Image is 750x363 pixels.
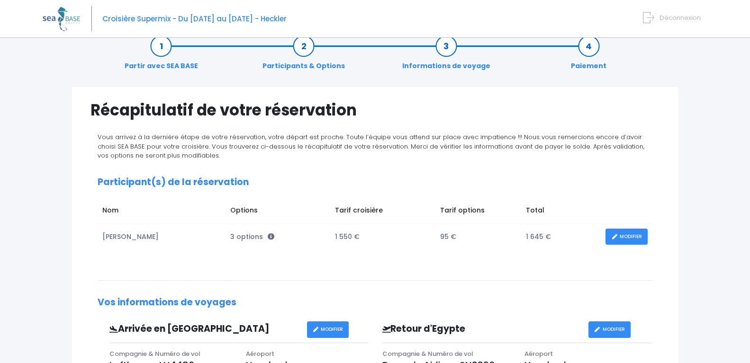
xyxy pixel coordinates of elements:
[660,13,701,22] span: Déconnexion
[435,201,521,223] td: Tarif options
[375,324,588,335] h3: Retour d'Egypte
[109,349,200,358] span: Compagnie & Numéro de vol
[524,349,553,358] span: Aéroport
[90,101,660,119] h1: Récapitulatif de votre réservation
[226,201,330,223] td: Options
[102,324,307,335] h3: Arrivée en [GEOGRAPHIC_DATA]
[521,201,601,223] td: Total
[330,224,435,250] td: 1 550 €
[382,349,473,358] span: Compagnie & Numéro de vol
[435,224,521,250] td: 95 €
[98,177,652,188] h2: Participant(s) de la réservation
[521,224,601,250] td: 1 645 €
[566,41,611,71] a: Paiement
[605,229,648,245] a: MODIFIER
[246,349,274,358] span: Aéroport
[98,224,226,250] td: [PERSON_NAME]
[588,321,631,338] a: MODIFIER
[230,232,274,241] span: 3 options
[330,201,435,223] td: Tarif croisière
[307,321,349,338] a: MODIFIER
[98,297,652,308] h2: Vos informations de voyages
[102,14,287,24] span: Croisière Supermix - Du [DATE] au [DATE] - Heckler
[120,41,203,71] a: Partir avec SEA BASE
[98,133,644,160] span: Vous arrivez à la dernière étape de votre réservation, votre départ est proche. Toute l’équipe vo...
[398,41,495,71] a: Informations de voyage
[258,41,350,71] a: Participants & Options
[98,201,226,223] td: Nom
